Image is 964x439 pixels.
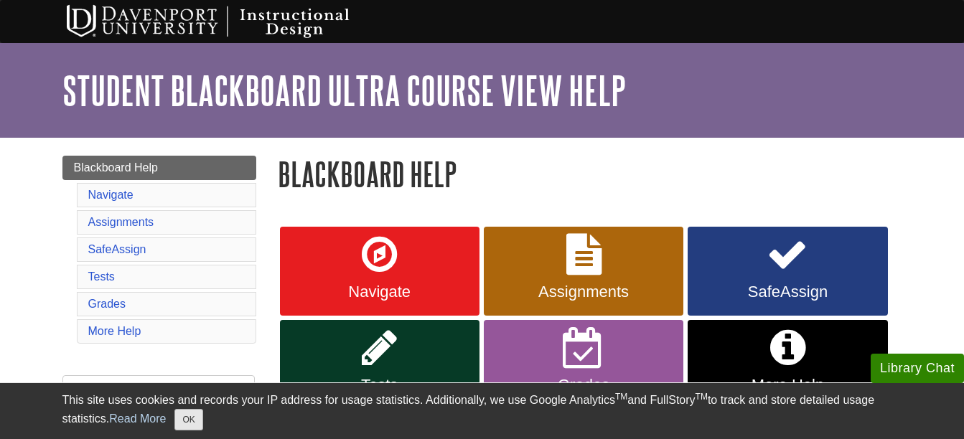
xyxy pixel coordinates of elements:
[688,320,887,409] a: More Help
[88,298,126,310] a: Grades
[291,376,469,395] span: Tests
[88,243,146,255] a: SafeAssign
[62,68,626,113] a: Student Blackboard Ultra Course View Help
[63,376,254,406] h2: More Blackboard Help
[62,392,902,430] div: This site uses cookies and records your IP address for usage statistics. Additionally, we use Goo...
[280,320,479,409] a: Tests
[55,4,400,39] img: Davenport University Instructional Design
[698,283,876,301] span: SafeAssign
[615,392,627,402] sup: TM
[74,161,158,174] span: Blackboard Help
[88,325,141,337] a: More Help
[62,156,256,180] a: Blackboard Help
[495,376,673,395] span: Grades
[696,392,708,402] sup: TM
[109,412,166,425] a: Read More
[88,216,154,228] a: Assignments
[484,227,683,316] a: Assignments
[291,283,469,301] span: Navigate
[280,227,479,316] a: Navigate
[174,409,202,430] button: Close
[484,320,683,409] a: Grades
[495,283,673,301] span: Assignments
[278,156,902,192] h1: Blackboard Help
[871,354,964,383] button: Library Chat
[88,189,134,201] a: Navigate
[698,376,876,395] span: More Help
[688,227,887,316] a: SafeAssign
[88,270,115,283] a: Tests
